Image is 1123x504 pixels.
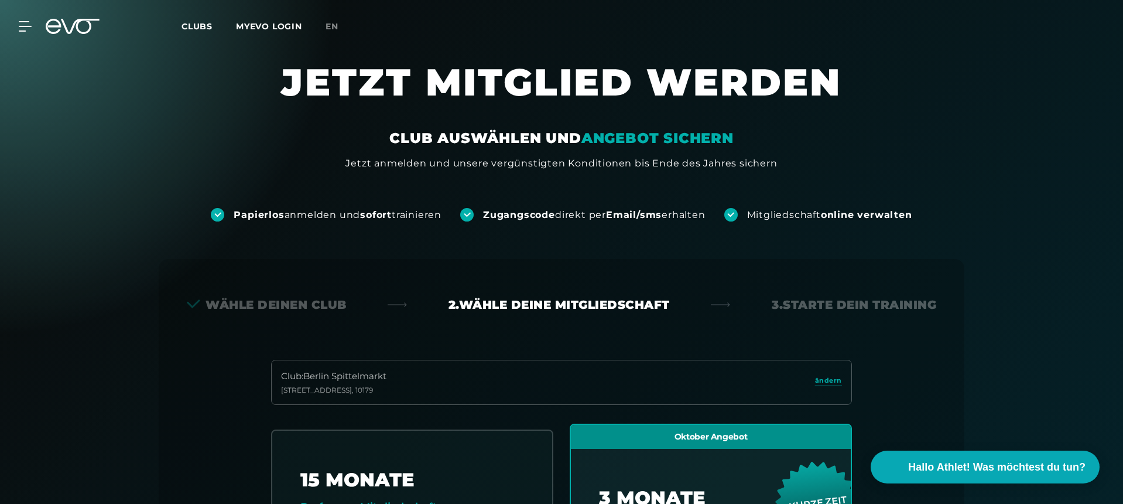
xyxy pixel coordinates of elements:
[210,59,913,129] h1: JETZT MITGLIED WERDEN
[281,370,386,383] div: Club : Berlin Spittelmarkt
[182,21,236,32] a: Clubs
[345,156,777,171] div: Jetzt anmelden und unsere vergünstigten Konditionen bis Ende des Jahres sichern
[483,209,555,220] strong: Zugangscode
[187,297,347,313] div: Wähle deinen Club
[606,209,662,220] strong: Email/sms
[908,459,1086,475] span: Hallo Athlet! Was möchtest du tun?
[815,376,842,386] span: ändern
[234,209,284,220] strong: Papierlos
[326,21,338,32] span: en
[326,20,352,33] a: en
[483,209,705,222] div: direkt per erhalten
[747,209,912,222] div: Mitgliedschaft
[448,297,670,313] div: 2. Wähle deine Mitgliedschaft
[821,209,912,220] strong: online verwalten
[281,386,386,395] div: [STREET_ADDRESS] , 10179
[581,130,734,147] em: ANGEBOT SICHERN
[236,21,302,32] a: MYEVO LOGIN
[234,209,441,222] div: anmelden und trainieren
[815,376,842,389] a: ändern
[182,21,213,32] span: Clubs
[389,129,733,148] div: CLUB AUSWÄHLEN UND
[871,451,1100,483] button: Hallo Athlet! Was möchtest du tun?
[772,297,936,313] div: 3. Starte dein Training
[360,209,392,220] strong: sofort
